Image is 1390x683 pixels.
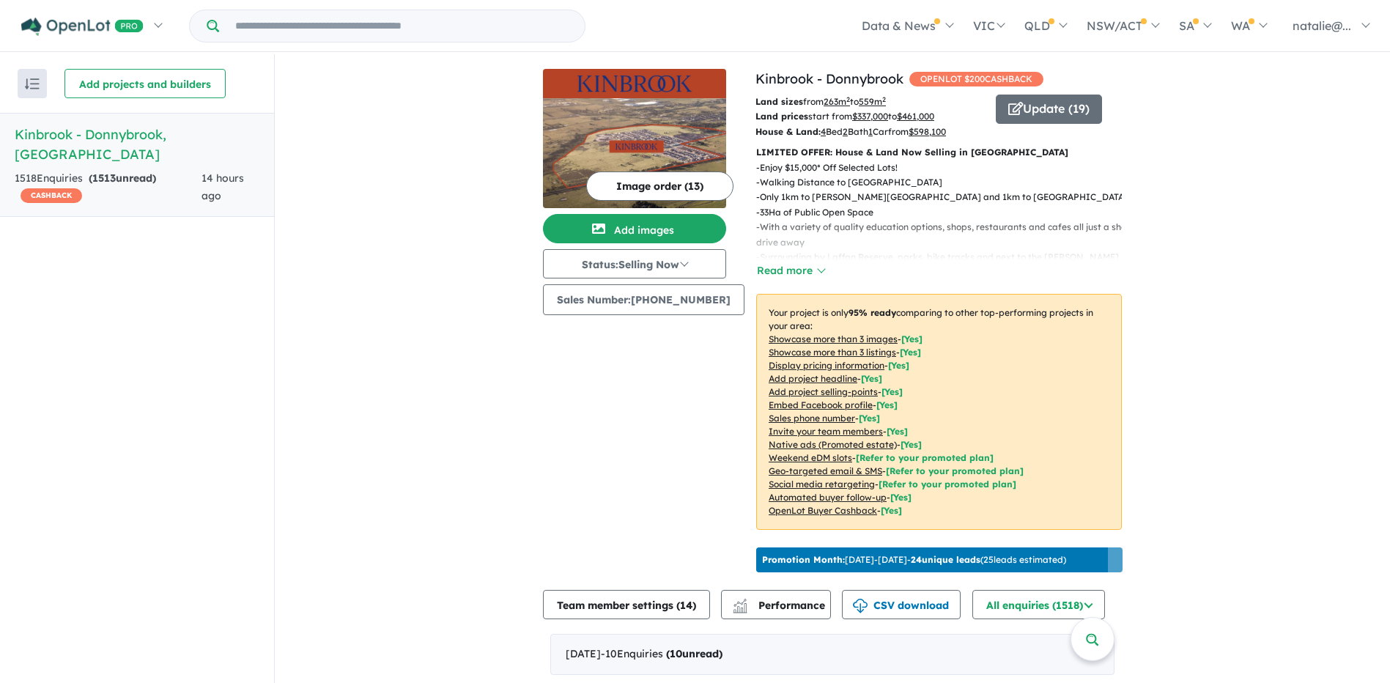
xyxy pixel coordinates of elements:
[1293,18,1351,33] span: natalie@...
[721,590,831,619] button: Performance
[769,505,877,516] u: OpenLot Buyer Cashback
[769,413,855,424] u: Sales phone number
[666,647,722,660] strong: ( unread)
[755,126,821,137] b: House & Land:
[879,479,1016,490] span: [Refer to your promoted plan]
[756,190,1134,204] p: - Only 1km to [PERSON_NAME][GEOGRAPHIC_DATA] and 1km to [GEOGRAPHIC_DATA]
[92,171,116,185] span: 1513
[15,125,259,164] h5: Kinbrook - Donnybrook , [GEOGRAPHIC_DATA]
[25,78,40,89] img: sort.svg
[550,634,1114,675] div: [DATE]
[680,599,692,612] span: 14
[15,170,202,205] div: 1518 Enquir ies
[756,175,1134,190] p: - Walking Distance to [GEOGRAPHIC_DATA]
[762,554,845,565] b: Promotion Month:
[756,250,1134,280] p: - Surrounding by Laffan Reserve, parks, bike tracks and next to the [PERSON_NAME][GEOGRAPHIC_DATA]
[89,171,156,185] strong: ( unread)
[769,452,852,463] u: Weekend eDM slots
[911,554,980,565] b: 24 unique leads
[850,96,886,107] span: to
[888,111,934,122] span: to
[755,125,985,139] p: Bed Bath Car from
[886,465,1024,476] span: [Refer to your promoted plan]
[824,96,850,107] u: 263 m
[755,96,803,107] b: Land sizes
[909,126,946,137] u: $ 598,100
[762,553,1066,566] p: [DATE] - [DATE] - ( 25 leads estimated)
[769,333,898,344] u: Showcase more than 3 images
[755,70,903,87] a: Kinbrook - Donnybrook
[769,465,882,476] u: Geo-targeted email & SMS
[543,590,710,619] button: Team member settings (14)
[909,72,1043,86] span: OPENLOT $ 200 CASHBACK
[586,171,733,201] button: Image order (13)
[543,284,744,315] button: Sales Number:[PHONE_NUMBER]
[543,98,726,208] img: Kinbrook - Donnybrook
[543,214,726,243] button: Add images
[856,452,994,463] span: [Refer to your promoted plan]
[900,347,921,358] span: [ Yes ]
[755,111,808,122] b: Land prices
[876,399,898,410] span: [ Yes ]
[756,294,1122,530] p: Your project is only comparing to other top-performing projects in your area: - - - - - - - - - -...
[849,307,896,318] b: 95 % ready
[859,413,880,424] span: [ Yes ]
[769,439,897,450] u: Native ads (Promoted estate)
[769,360,884,371] u: Display pricing information
[543,249,726,278] button: Status:Selling Now
[670,647,682,660] span: 10
[769,492,887,503] u: Automated buyer follow-up
[881,386,903,397] span: [ Yes ]
[756,205,1134,220] p: - 33Ha of Public Open Space
[755,95,985,109] p: from
[890,492,912,503] span: [Yes]
[821,126,826,137] u: 4
[756,262,825,279] button: Read more
[755,109,985,124] p: start from
[222,10,582,42] input: Try estate name, suburb, builder or developer
[549,75,720,92] img: Kinbrook - Donnybrook Logo
[769,373,857,384] u: Add project headline
[769,479,875,490] u: Social media retargeting
[901,439,922,450] span: [Yes]
[846,95,850,103] sup: 2
[756,220,1134,250] p: - With a variety of quality education options, shops, restaurants and cafes all just a short driv...
[996,95,1102,124] button: Update (19)
[853,599,868,613] img: download icon
[881,505,902,516] span: [Yes]
[882,95,886,103] sup: 2
[842,590,961,619] button: CSV download
[735,599,825,612] span: Performance
[769,386,878,397] u: Add project selling-points
[861,373,882,384] span: [ Yes ]
[852,111,888,122] u: $ 337,000
[733,599,747,607] img: line-chart.svg
[756,145,1122,160] p: LIMITED OFFER: House & Land Now Selling in [GEOGRAPHIC_DATA]
[972,590,1105,619] button: All enquiries (1518)
[21,188,82,203] span: CASHBACK
[888,360,909,371] span: [ Yes ]
[21,18,144,36] img: Openlot PRO Logo White
[543,69,726,208] a: Kinbrook - Donnybrook LogoKinbrook - Donnybrook
[901,333,923,344] span: [ Yes ]
[769,399,873,410] u: Embed Facebook profile
[733,603,747,613] img: bar-chart.svg
[756,160,1134,175] p: - Enjoy $15,000* Off Selected Lots!
[601,647,722,660] span: - 10 Enquir ies
[202,171,244,202] span: 14 hours ago
[769,426,883,437] u: Invite your team members
[859,96,886,107] u: 559 m
[897,111,934,122] u: $ 461,000
[887,426,908,437] span: [ Yes ]
[769,347,896,358] u: Showcase more than 3 listings
[64,69,226,98] button: Add projects and builders
[843,126,848,137] u: 2
[868,126,873,137] u: 1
